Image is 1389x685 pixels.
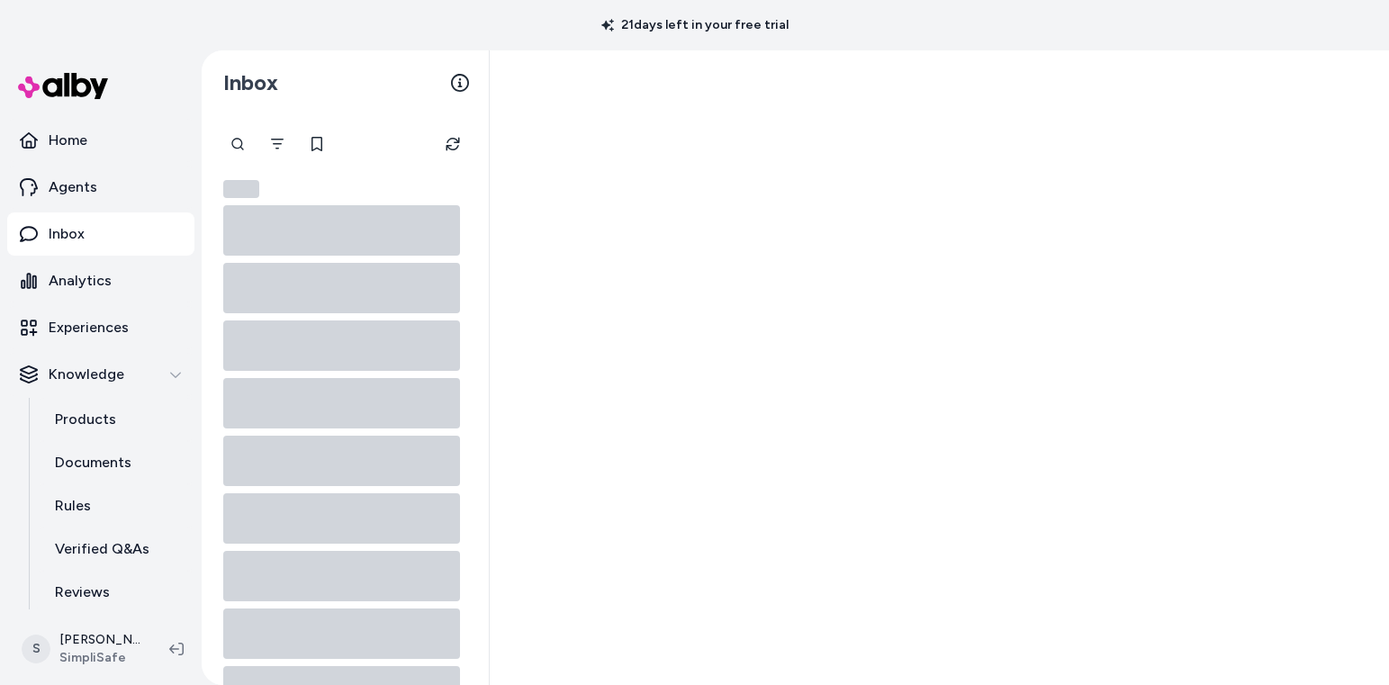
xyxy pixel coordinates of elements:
[7,212,194,256] a: Inbox
[49,270,112,292] p: Analytics
[7,166,194,209] a: Agents
[55,409,116,430] p: Products
[37,571,194,614] a: Reviews
[22,635,50,663] span: S
[55,495,91,517] p: Rules
[18,73,108,99] img: alby Logo
[55,581,110,603] p: Reviews
[223,69,278,96] h2: Inbox
[49,223,85,245] p: Inbox
[591,16,799,34] p: 21 days left in your free trial
[37,527,194,571] a: Verified Q&As
[49,130,87,151] p: Home
[55,452,131,473] p: Documents
[7,259,194,302] a: Analytics
[7,119,194,162] a: Home
[55,538,149,560] p: Verified Q&As
[49,317,129,338] p: Experiences
[37,398,194,441] a: Products
[435,126,471,162] button: Refresh
[37,441,194,484] a: Documents
[7,306,194,349] a: Experiences
[49,176,97,198] p: Agents
[59,631,140,649] p: [PERSON_NAME]
[49,364,124,385] p: Knowledge
[259,126,295,162] button: Filter
[37,484,194,527] a: Rules
[11,620,155,678] button: S[PERSON_NAME]SimpliSafe
[7,353,194,396] button: Knowledge
[59,649,140,667] span: SimpliSafe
